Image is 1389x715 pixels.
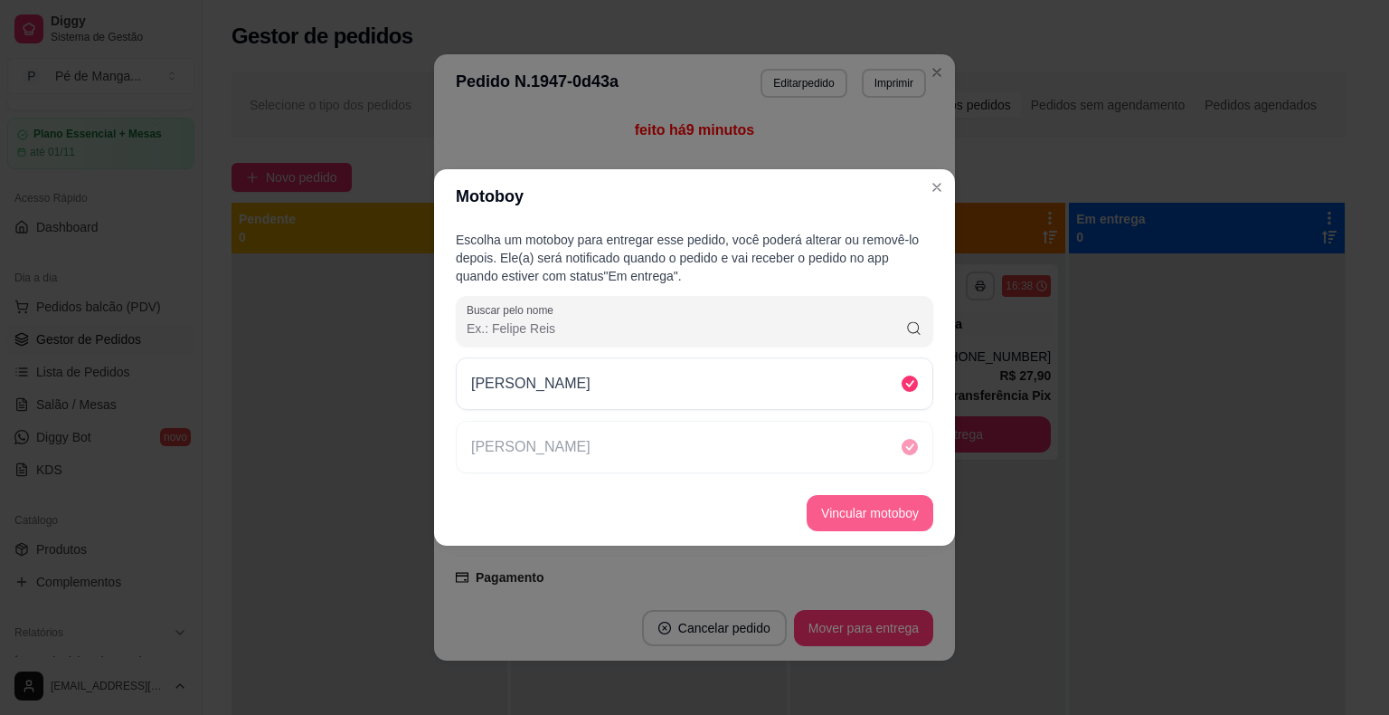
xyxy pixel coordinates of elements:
[467,302,560,318] label: Buscar pelo nome
[471,436,591,458] p: [PERSON_NAME]
[922,173,951,202] button: Close
[467,319,905,338] input: Buscar pelo nome
[471,373,591,395] p: [PERSON_NAME]
[434,169,955,224] header: Motoboy
[807,495,933,531] button: Vincular motoboy
[456,231,933,285] p: Escolha um motoboy para entregar esse pedido, você poderá alterar ou removê-lo depois. Ele(a) ser...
